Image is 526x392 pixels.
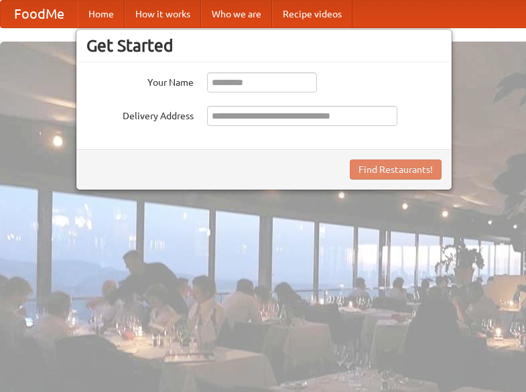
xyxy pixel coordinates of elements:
[86,72,194,89] label: Your Name
[350,159,442,180] button: Find Restaurants!
[86,36,442,56] h3: Get Started
[1,1,78,27] a: FoodMe
[86,106,194,123] label: Delivery Address
[78,1,125,27] a: Home
[125,1,201,27] a: How it works
[272,1,352,27] a: Recipe videos
[201,1,272,27] a: Who we are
